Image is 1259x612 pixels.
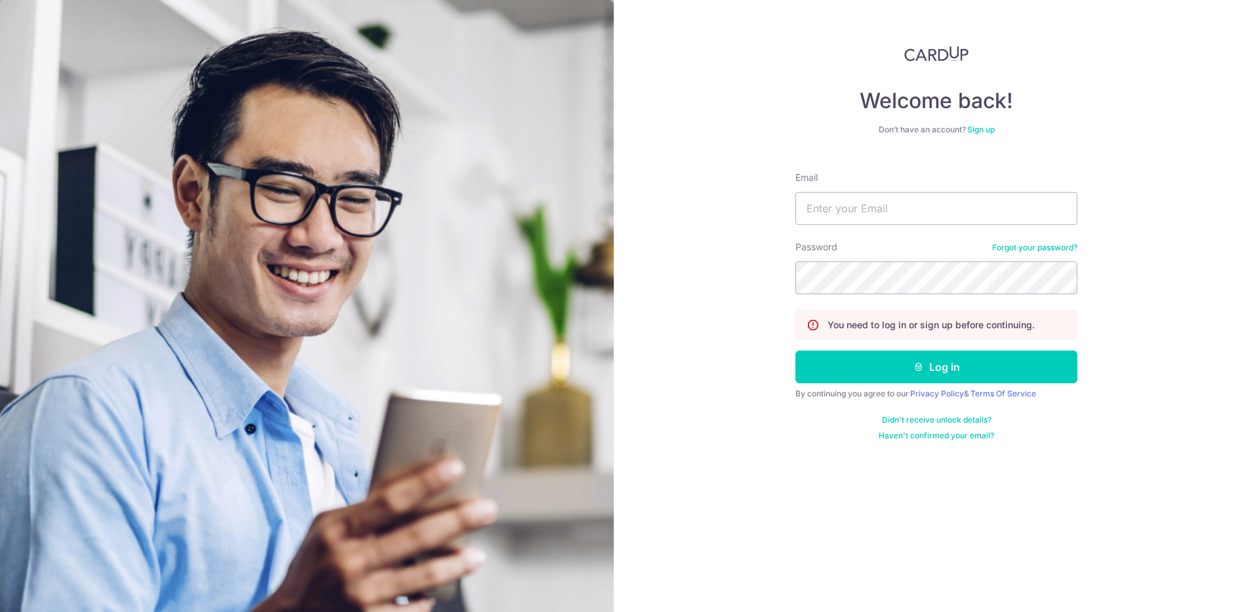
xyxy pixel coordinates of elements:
[879,430,994,441] a: Haven't confirmed your email?
[904,46,969,62] img: CardUp Logo
[882,415,991,425] a: Didn't receive unlock details?
[828,318,1035,332] p: You need to log in or sign up before continuing.
[795,389,1077,399] div: By continuing you agree to our &
[992,242,1077,253] a: Forgot your password?
[795,124,1077,135] div: Don’t have an account?
[795,240,837,254] label: Password
[795,171,818,184] label: Email
[967,124,995,134] a: Sign up
[795,351,1077,383] button: Log in
[795,192,1077,225] input: Enter your Email
[970,389,1036,398] a: Terms Of Service
[910,389,964,398] a: Privacy Policy
[795,88,1077,114] h4: Welcome back!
